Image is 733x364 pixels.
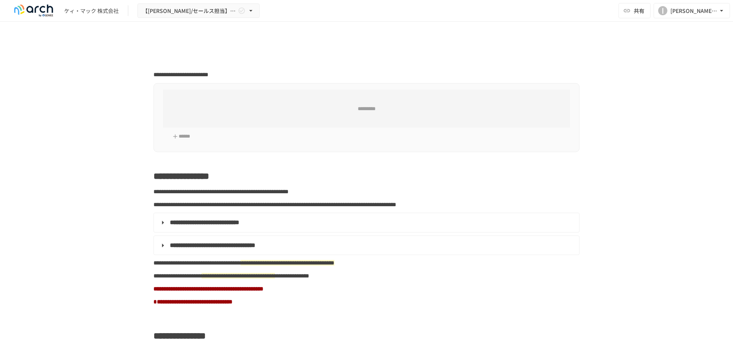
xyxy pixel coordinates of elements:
span: 【[PERSON_NAME]/セールス担当】ケィ・マック株式会社 様_初期設定サポート [142,6,236,16]
button: 共有 [618,3,651,18]
button: 【[PERSON_NAME]/セールス担当】ケィ・マック株式会社 様_初期設定サポート [137,3,260,18]
img: logo-default@2x-9cf2c760.svg [9,5,58,17]
div: [PERSON_NAME][EMAIL_ADDRESS][DOMAIN_NAME] [670,6,718,16]
div: I [658,6,667,15]
div: ケィ・マック 株式会社 [64,7,119,15]
button: I[PERSON_NAME][EMAIL_ADDRESS][DOMAIN_NAME] [654,3,730,18]
span: 共有 [634,6,644,15]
